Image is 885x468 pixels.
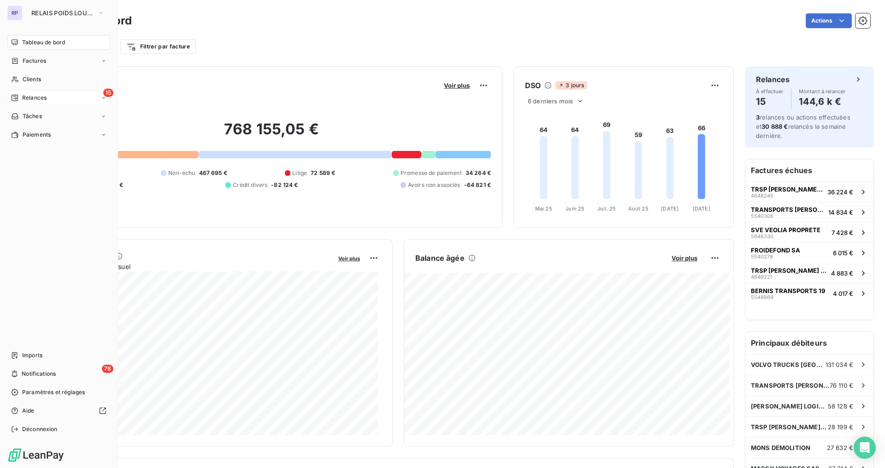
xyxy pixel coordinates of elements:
span: 467 695 € [199,169,227,177]
h2: 768 155,05 € [52,120,491,148]
span: Voir plus [338,255,360,262]
span: 30 888 € [761,123,788,130]
span: 131 034 € [826,361,853,368]
span: -64 821 € [464,181,491,189]
span: Aide [22,407,35,415]
div: RP [7,6,22,20]
button: Filtrer par facture [120,39,196,54]
button: Voir plus [669,254,700,262]
span: 4 883 € [831,270,853,277]
button: Voir plus [441,81,472,90]
span: Déconnexion [22,425,58,433]
span: 58 128 € [828,402,853,410]
a: Aide [7,403,110,418]
h4: 144,6 k € [799,94,846,109]
tspan: Juin 25 [566,205,584,212]
span: TRSP [PERSON_NAME] ET FILS - [PERSON_NAME] [751,423,828,431]
div: Open Intercom Messenger [854,437,876,459]
span: Voir plus [672,254,697,262]
tspan: Juil. 25 [597,205,616,212]
span: Litige [292,169,307,177]
span: Tableau de bord [22,38,65,47]
span: 3 jours [555,81,587,90]
span: 28 199 € [828,423,853,431]
button: TRANSPORTS [PERSON_NAME]554030614 834 € [745,202,873,222]
span: [PERSON_NAME] LOGISTIQUE [751,402,828,410]
tspan: Mai 25 [535,205,552,212]
span: 72 589 € [311,169,335,177]
h6: Principaux débiteurs [745,332,873,354]
span: À effectuer [756,89,784,94]
h6: Factures échues [745,159,873,181]
h6: Balance âgée [415,252,465,264]
span: MONS DEMOLITION [751,444,810,451]
h6: DSO [525,80,541,91]
button: TRSP [PERSON_NAME] ET FILS - [PERSON_NAME]464824536 224 € [745,181,873,202]
span: Montant à relancer [799,89,846,94]
span: TRANSPORTS [PERSON_NAME] [751,382,830,389]
span: 5548869 [751,294,773,300]
button: SVE VEOLIA PROPRETE56483307 428 € [745,222,873,242]
button: Actions [806,13,852,28]
span: TRANSPORTS [PERSON_NAME] [751,206,825,213]
span: Factures [23,57,46,65]
img: Logo LeanPay [7,448,65,462]
button: BERNIS TRANSPORTS 1955488694 017 € [745,283,873,303]
span: 36 224 € [827,188,853,196]
button: TRSP [PERSON_NAME] ET FILS - [PERSON_NAME]46482214 883 € [745,263,873,283]
span: 4648221 [751,274,772,280]
span: -82 124 € [271,181,298,189]
span: 15 [103,89,113,97]
span: 3 [756,114,760,121]
button: FROIDEFOND SA55402786 015 € [745,242,873,263]
span: relances ou actions effectuées et relancés la semaine dernière. [756,114,850,139]
button: Voir plus [336,254,363,262]
span: FROIDEFOND SA [751,246,800,254]
span: 6 derniers mois [528,97,573,105]
span: SVE VEOLIA PROPRETE [751,226,820,234]
span: Imports [22,351,42,360]
span: Paiements [23,131,51,139]
span: Chiffre d'affaires mensuel [52,262,332,271]
span: 4 017 € [833,290,853,297]
span: 76 110 € [830,382,853,389]
span: 5648330 [751,234,773,239]
span: 34 264 € [466,169,491,177]
span: Voir plus [444,82,470,89]
span: BERNIS TRANSPORTS 19 [751,287,825,294]
span: 5540306 [751,213,773,219]
span: Crédit divers [233,181,267,189]
tspan: [DATE] [661,205,678,212]
span: 6 015 € [833,249,853,257]
span: Paramètres et réglages [22,388,85,396]
h6: Relances [756,74,790,85]
span: Clients [23,75,41,84]
span: Notifications [22,370,56,378]
span: 5540278 [751,254,773,259]
span: Tâches [23,112,42,120]
span: 14 834 € [828,209,853,216]
span: 78 [102,365,113,373]
span: 4648245 [751,193,773,198]
span: TRSP [PERSON_NAME] ET FILS - [PERSON_NAME] [751,186,824,193]
span: 7 428 € [832,229,853,236]
tspan: Août 25 [628,205,649,212]
tspan: [DATE] [693,205,710,212]
span: Avoirs non associés [408,181,460,189]
h4: 15 [756,94,784,109]
span: Relances [22,94,47,102]
span: Non-échu [168,169,195,177]
span: RELAIS POIDS LOURDS LIMOUSIN [31,9,93,17]
span: VOLVO TRUCKS [GEOGRAPHIC_DATA]-VTF [751,361,826,368]
span: Promesse de paiement [401,169,462,177]
span: 27 832 € [827,444,853,451]
span: TRSP [PERSON_NAME] ET FILS - [PERSON_NAME] [751,267,827,274]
